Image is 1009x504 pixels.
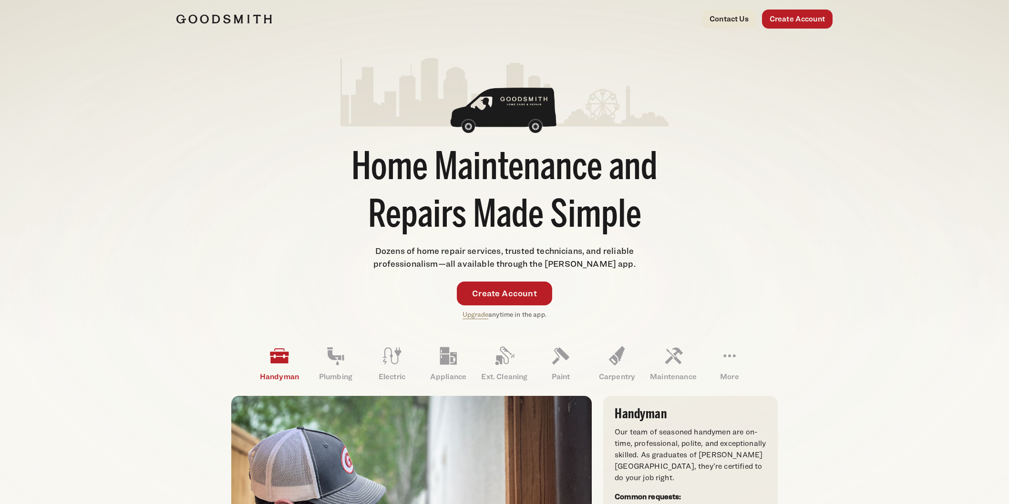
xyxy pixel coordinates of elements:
[420,339,476,388] a: Appliance
[420,371,476,383] p: Appliance
[463,309,546,320] p: anytime in the app.
[645,339,701,388] a: Maintenance
[762,10,833,29] a: Create Account
[463,310,488,318] a: Upgrade
[476,371,533,383] p: Ext. Cleaning
[457,282,552,305] a: Create Account
[589,339,645,388] a: Carpentry
[645,371,701,383] p: Maintenance
[340,145,669,241] h1: Home Maintenance and Repairs Made Simple
[364,371,420,383] p: Electric
[476,339,533,388] a: Ext. Cleaning
[176,14,272,24] img: Goodsmith
[615,407,766,421] h3: Handyman
[308,339,364,388] a: Plumbing
[373,246,636,269] span: Dozens of home repair services, trusted technicians, and reliable professionalism—all available t...
[615,492,681,501] strong: Common requests:
[701,371,758,383] p: More
[308,371,364,383] p: Plumbing
[251,339,308,388] a: Handyman
[701,339,758,388] a: More
[589,371,645,383] p: Carpentry
[533,339,589,388] a: Paint
[364,339,420,388] a: Electric
[251,371,308,383] p: Handyman
[702,10,756,29] a: Contact Us
[533,371,589,383] p: Paint
[615,426,766,484] p: Our team of seasoned handymen are on-time, professional, polite, and exceptionally skilled. As gr...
